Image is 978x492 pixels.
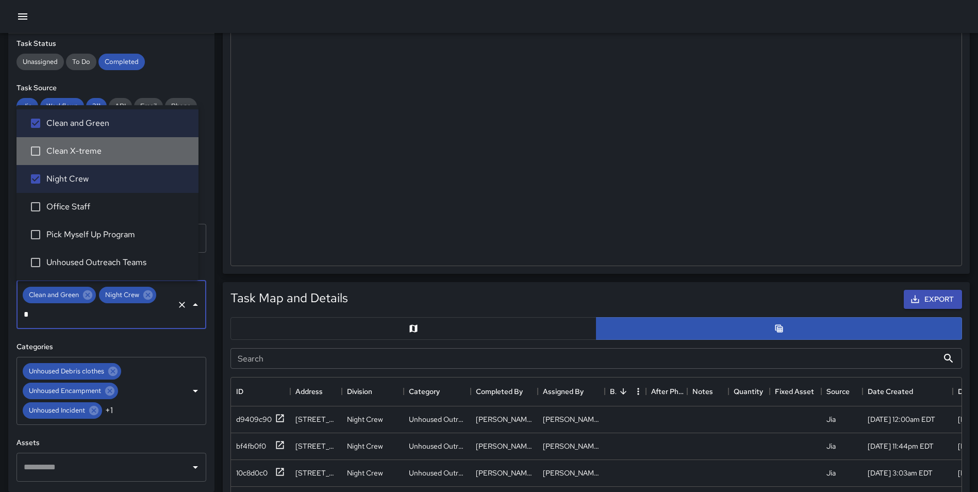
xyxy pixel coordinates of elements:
[236,414,272,424] div: d9409c90
[538,377,605,406] div: Assigned By
[188,460,203,474] button: Open
[23,287,96,303] div: Clean and Green
[165,98,197,114] div: Phone
[236,468,268,478] div: 10c8d0c0
[347,468,383,478] div: Night Crew
[543,377,584,406] div: Assigned By
[46,173,190,185] span: Night Crew
[23,289,85,301] span: Clean and Green
[134,98,163,114] div: Email
[16,83,206,94] h6: Task Source
[476,414,533,424] div: Juan Vasquez
[23,385,107,397] span: Unhoused Encampment
[16,341,206,353] h6: Categories
[646,377,687,406] div: After Photo
[236,441,266,451] div: bf4fb0f0
[295,377,323,406] div: Address
[46,201,190,213] span: Office Staff
[105,404,113,416] span: +1
[86,102,107,110] span: 311
[16,54,64,70] div: Unassigned
[236,413,285,426] button: d9409c90
[616,384,631,399] button: Sort
[476,468,533,478] div: Clay Bowers
[863,377,953,406] div: Date Created
[99,287,156,303] div: Night Crew
[821,377,863,406] div: Source
[230,290,348,306] h5: Task Map and Details
[295,468,337,478] div: 202 West Berry Street
[46,117,190,129] span: Clean and Green
[342,377,404,406] div: Division
[23,383,118,399] div: Unhoused Encampment
[692,377,713,406] div: Notes
[23,404,91,416] span: Unhoused Incident
[651,377,687,406] div: After Photo
[46,256,190,269] span: Unhoused Outreach Teams
[295,441,337,451] div: 904 South Calhoun Street
[175,298,189,312] button: Clear
[188,298,203,312] button: Close
[16,437,206,449] h6: Assets
[868,441,934,451] div: 8/18/2025, 11:44pm EDT
[687,377,728,406] div: Notes
[23,365,110,377] span: Unhoused Debris clothes
[23,363,121,380] div: Unhoused Debris clothes
[98,54,145,70] div: Completed
[16,57,64,66] span: Unassigned
[408,323,419,334] svg: Map
[605,377,646,406] div: Before Photo
[826,468,836,478] div: Jia
[46,228,190,241] span: Pick Myself Up Program
[409,377,440,406] div: Category
[826,414,836,424] div: Jia
[770,377,821,406] div: Fixed Asset
[16,102,38,110] span: Jia
[775,377,814,406] div: Fixed Asset
[16,38,206,50] h6: Task Status
[543,414,600,424] div: Juan Vasquez
[290,377,342,406] div: Address
[16,98,38,114] div: Jia
[109,102,132,110] span: API
[409,468,466,478] div: Unhoused Outreach
[188,384,203,398] button: Open
[231,377,290,406] div: ID
[774,323,784,334] svg: Table
[734,377,763,406] div: Quantity
[868,468,933,478] div: 8/16/2025, 3:03am EDT
[543,468,600,478] div: Clay Bowers
[134,102,163,110] span: Email
[409,441,466,451] div: Unhoused Outreach
[109,98,132,114] div: API
[868,414,935,424] div: 8/30/2025, 12:00am EDT
[868,377,913,406] div: Date Created
[476,377,523,406] div: Completed By
[98,57,145,66] span: Completed
[476,441,533,451] div: Clay Bowers
[404,377,471,406] div: Category
[99,289,145,301] span: Night Crew
[826,441,836,451] div: Jia
[236,440,285,453] button: bf4fb0f0
[66,57,96,66] span: To Do
[86,98,107,114] div: 311
[66,54,96,70] div: To Do
[295,414,337,424] div: 119 West Jefferson Boulevard
[347,414,383,424] div: Night Crew
[610,377,616,406] div: Before Photo
[543,441,600,451] div: Clay Bowers
[46,145,190,157] span: Clean X-treme
[236,467,285,480] button: 10c8d0c0
[236,377,243,406] div: ID
[165,102,197,110] span: Phone
[904,290,962,309] button: Export
[23,402,102,419] div: Unhoused Incident
[230,317,596,340] button: Map
[826,377,850,406] div: Source
[409,414,466,424] div: Unhoused Outreach
[347,441,383,451] div: Night Crew
[347,377,372,406] div: Division
[471,377,538,406] div: Completed By
[596,317,962,340] button: Table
